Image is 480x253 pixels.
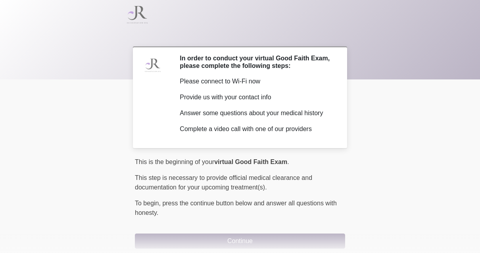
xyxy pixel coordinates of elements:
span: To begin, [135,200,162,207]
span: This step is necessary to provide official medical clearance and documentation for your upcoming ... [135,174,312,191]
p: Please connect to Wi-Fi now [180,77,333,86]
span: press the continue button below and answer all questions with honesty. [135,200,337,216]
img: JR Skin Spa Logo [127,6,148,23]
span: This is the beginning of your [135,158,214,165]
span: . [287,158,289,165]
img: Agent Avatar [141,54,165,78]
strong: virtual Good Faith Exam [214,158,287,165]
h1: ‎ ‎ [129,29,351,43]
p: Provide us with your contact info [180,93,333,102]
p: Complete a video call with one of our providers [180,124,333,134]
h2: In order to conduct your virtual Good Faith Exam, please complete the following steps: [180,54,333,70]
button: Continue [135,234,345,249]
p: Answer some questions about your medical history [180,108,333,118]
